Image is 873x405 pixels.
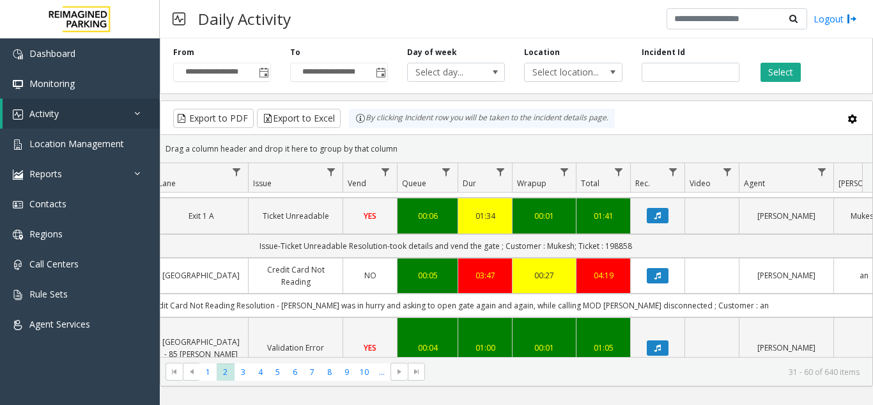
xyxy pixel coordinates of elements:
[405,210,450,222] a: 00:06
[405,269,450,282] a: 00:05
[13,170,23,180] img: 'icon'
[814,163,831,180] a: Agent Filter Menu
[253,178,272,189] span: Issue
[351,210,389,222] a: YES
[408,63,485,81] span: Select day...
[635,178,650,189] span: Rec.
[364,342,376,353] span: YES
[356,363,373,381] span: Page 10
[29,168,62,180] span: Reports
[394,367,405,377] span: Go to the next page
[520,342,568,354] a: 00:01
[323,163,340,180] a: Issue Filter Menu
[747,269,826,282] a: [PERSON_NAME]
[690,178,711,189] span: Video
[304,363,321,381] span: Page 7
[29,47,75,60] span: Dashboard
[192,3,297,35] h3: Daily Activity
[338,363,355,381] span: Page 9
[228,163,245,180] a: Lane Filter Menu
[351,269,389,282] a: NO
[235,363,252,381] span: Page 3
[13,49,23,60] img: 'icon'
[29,107,59,120] span: Activity
[524,47,560,58] label: Location
[29,288,68,300] span: Rule Sets
[438,163,455,180] a: Queue Filter Menu
[373,63,387,81] span: Toggle popup
[257,109,341,128] button: Export to Excel
[29,228,63,240] span: Regions
[13,200,23,210] img: 'icon'
[407,47,457,58] label: Day of week
[433,367,860,377] kendo-pager-info: 31 - 60 of 640 items
[217,363,234,381] span: Page 2
[665,163,682,180] a: Rec. Filter Menu
[173,109,254,128] button: Export to PDF
[584,269,622,282] a: 04:19
[466,210,504,222] div: 01:34
[173,47,194,58] label: From
[492,163,509,180] a: Dur Filter Menu
[581,178,599,189] span: Total
[13,320,23,330] img: 'icon'
[463,178,476,189] span: Dur
[412,367,422,377] span: Go to the last page
[29,77,75,90] span: Monitoring
[29,198,66,210] span: Contacts
[256,210,335,222] a: Ticket Unreadable
[466,269,504,282] a: 03:47
[814,12,857,26] a: Logout
[355,113,366,123] img: infoIcon.svg
[169,367,180,377] span: Go to the first page
[187,367,197,377] span: Go to the previous page
[364,270,376,281] span: NO
[29,138,124,150] span: Location Management
[584,210,622,222] a: 01:41
[847,12,857,26] img: logout
[256,264,335,288] a: Credit Card Not Reading
[351,342,389,354] a: YES
[256,342,335,354] a: Validation Error
[747,342,826,354] a: [PERSON_NAME]
[160,163,872,357] div: Data table
[162,210,240,222] a: Exit 1 A
[408,363,425,381] span: Go to the last page
[373,363,390,381] span: Page 11
[349,109,615,128] div: By clicking Incident row you will be taken to the incident details page.
[256,63,270,81] span: Toggle popup
[290,47,300,58] label: To
[348,178,366,189] span: Vend
[252,363,269,381] span: Page 4
[402,178,426,189] span: Queue
[13,79,23,90] img: 'icon'
[405,342,450,354] a: 00:04
[584,342,622,354] a: 01:05
[390,363,408,381] span: Go to the next page
[173,3,185,35] img: pageIcon
[199,363,217,381] span: Page 1
[747,210,826,222] a: [PERSON_NAME]
[13,230,23,240] img: 'icon'
[364,210,376,221] span: YES
[525,63,602,81] span: Select location...
[269,363,286,381] span: Page 5
[517,178,546,189] span: Wrapup
[29,318,90,330] span: Agent Services
[162,269,240,282] a: [GEOGRAPHIC_DATA]
[3,99,160,129] a: Activity
[321,363,338,381] span: Page 8
[29,258,79,270] span: Call Centers
[520,269,568,282] a: 00:27
[13,109,23,120] img: 'icon'
[466,342,504,354] a: 01:00
[166,363,183,381] span: Go to the first page
[744,178,765,189] span: Agent
[286,363,304,381] span: Page 6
